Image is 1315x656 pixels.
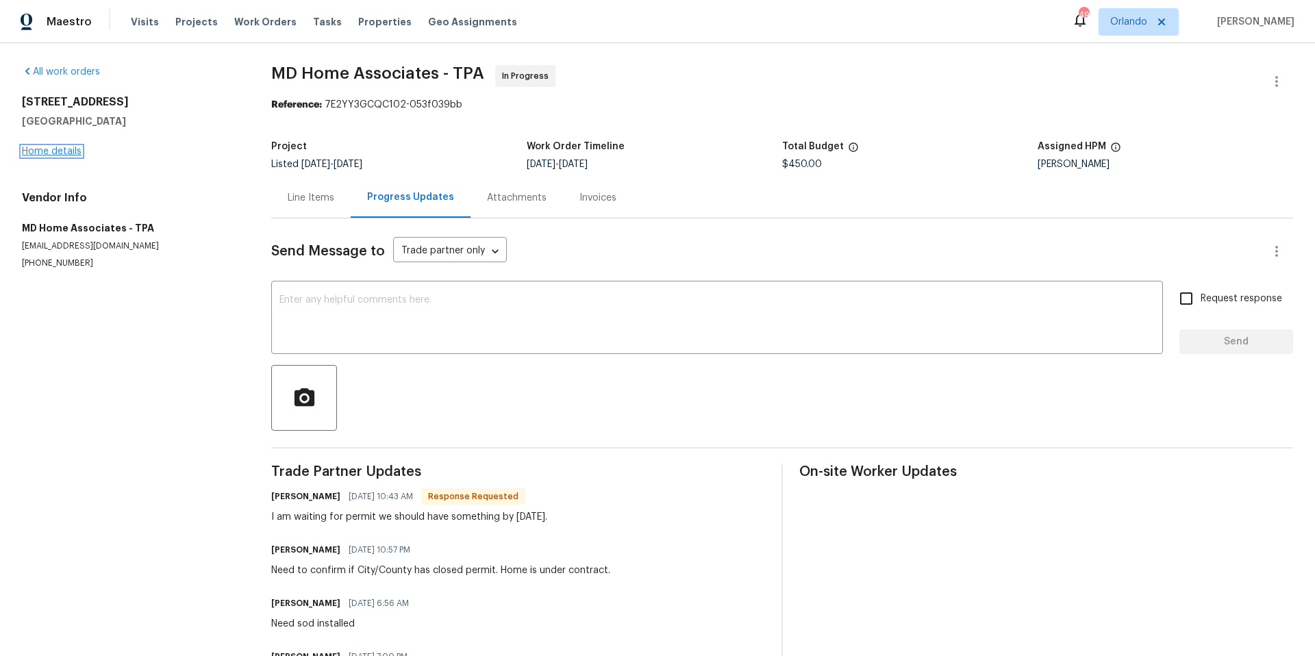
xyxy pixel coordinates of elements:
span: Response Requested [423,490,524,503]
span: [DATE] 6:56 AM [349,596,409,610]
b: Reference: [271,100,322,110]
span: [DATE] [559,160,588,169]
div: 49 [1079,8,1088,22]
h5: Assigned HPM [1038,142,1106,151]
div: 7E2YY3GCQC102-053f039bb [271,98,1293,112]
span: - [527,160,588,169]
span: The total cost of line items that have been proposed by Opendoor. This sum includes line items th... [848,142,859,160]
div: Need to confirm if City/County has closed permit. Home is under contract. [271,564,610,577]
span: Work Orders [234,15,297,29]
span: On-site Worker Updates [799,465,1293,479]
div: [PERSON_NAME] [1038,160,1293,169]
span: [DATE] 10:43 AM [349,490,413,503]
span: - [301,160,362,169]
h6: [PERSON_NAME] [271,490,340,503]
div: Need sod installed [271,617,417,631]
div: Attachments [487,191,547,205]
h2: [STREET_ADDRESS] [22,95,238,109]
span: Visits [131,15,159,29]
span: Geo Assignments [428,15,517,29]
h5: [GEOGRAPHIC_DATA] [22,114,238,128]
span: Listed [271,160,362,169]
span: Request response [1201,292,1282,306]
span: [DATE] [527,160,555,169]
div: Invoices [579,191,616,205]
span: [DATE] 10:57 PM [349,543,410,557]
span: Tasks [313,17,342,27]
span: Send Message to [271,244,385,258]
span: Properties [358,15,412,29]
div: Trade partner only [393,240,507,263]
a: Home details [22,147,82,156]
span: [PERSON_NAME] [1212,15,1294,29]
span: $450.00 [782,160,822,169]
span: MD Home Associates - TPA [271,65,484,81]
span: Projects [175,15,218,29]
p: [EMAIL_ADDRESS][DOMAIN_NAME] [22,240,238,252]
span: In Progress [502,69,554,83]
a: All work orders [22,67,100,77]
h5: Work Order Timeline [527,142,625,151]
span: Maestro [47,15,92,29]
h5: Project [271,142,307,151]
div: Progress Updates [367,190,454,204]
h5: Total Budget [782,142,844,151]
span: Trade Partner Updates [271,465,765,479]
p: [PHONE_NUMBER] [22,257,238,269]
div: Line Items [288,191,334,205]
div: I am waiting for permit we should have something by [DATE]. [271,510,547,524]
span: Orlando [1110,15,1147,29]
h6: [PERSON_NAME] [271,543,340,557]
span: [DATE] [334,160,362,169]
h6: [PERSON_NAME] [271,596,340,610]
h4: Vendor Info [22,191,238,205]
h5: MD Home Associates - TPA [22,221,238,235]
span: The hpm assigned to this work order. [1110,142,1121,160]
span: [DATE] [301,160,330,169]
